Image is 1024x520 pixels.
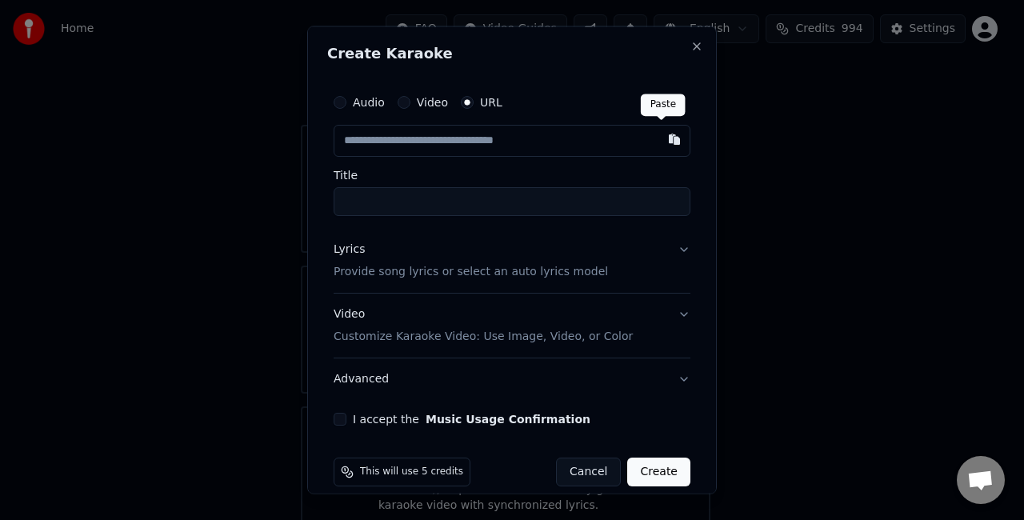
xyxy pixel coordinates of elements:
label: URL [480,97,502,108]
button: Advanced [334,358,690,399]
label: Audio [353,97,385,108]
div: Paste [641,94,686,116]
span: This will use 5 credits [360,465,463,478]
button: LyricsProvide song lyrics or select an auto lyrics model [334,229,690,293]
label: I accept the [353,413,590,424]
button: VideoCustomize Karaoke Video: Use Image, Video, or Color [334,293,690,357]
p: Provide song lyrics or select an auto lyrics model [334,263,608,279]
button: Create [627,457,690,486]
h2: Create Karaoke [327,46,697,61]
div: Video [334,306,633,344]
label: Video [417,97,448,108]
label: Title [334,170,690,181]
p: Customize Karaoke Video: Use Image, Video, or Color [334,328,633,344]
button: I accept the [426,413,590,424]
div: Lyrics [334,242,365,258]
button: Cancel [556,457,621,486]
